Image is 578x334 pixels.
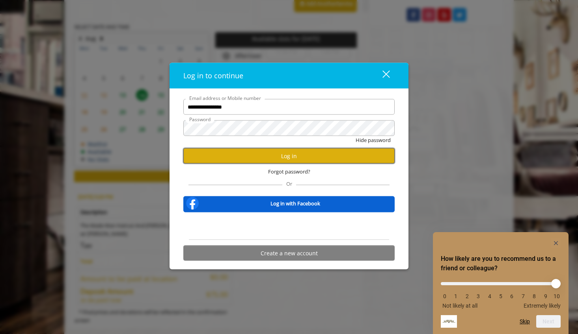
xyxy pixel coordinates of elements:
input: Email address or Mobile number [183,99,395,115]
li: 5 [497,293,505,299]
li: 3 [474,293,482,299]
li: 1 [452,293,460,299]
button: close dialog [368,68,395,84]
li: 7 [519,293,527,299]
span: Forgot password? [268,168,310,176]
div: How likely are you to recommend us to a friend or colleague? Select an option from 0 to 10, with ... [441,238,561,328]
li: 8 [530,293,538,299]
span: Or [282,180,296,187]
b: Log in with Facebook [270,199,320,207]
li: 2 [463,293,471,299]
li: 4 [486,293,494,299]
button: Hide survey [551,238,561,248]
button: Skip [520,318,530,325]
span: Log in to continue [183,71,243,80]
li: 6 [508,293,516,299]
label: Password [185,116,214,123]
label: Email address or Mobile number [185,94,265,102]
span: Not likely at all [442,303,477,309]
span: Extremely likely [524,303,561,309]
li: 10 [553,293,561,299]
li: 0 [441,293,449,299]
div: How likely are you to recommend us to a friend or colleague? Select an option from 0 to 10, with ... [441,276,561,309]
button: Log in [183,148,395,164]
button: Next question [536,315,561,328]
h2: How likely are you to recommend us to a friend or colleague? Select an option from 0 to 10, with ... [441,254,561,273]
input: Password [183,120,395,136]
li: 9 [542,293,550,299]
button: Create a new account [183,245,395,261]
div: close dialog [373,70,389,81]
button: Hide password [356,136,391,144]
iframe: Sign in with Google Button [249,218,329,235]
img: facebook-logo [185,196,200,211]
